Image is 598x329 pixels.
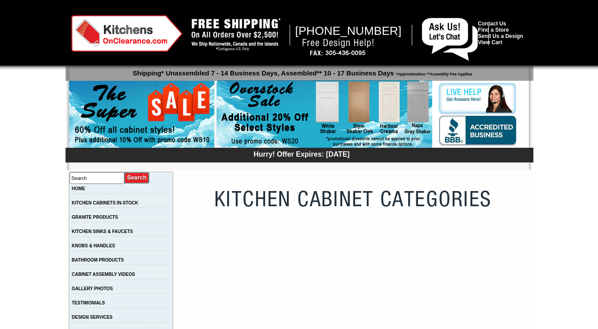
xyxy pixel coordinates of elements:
a: BATHROOM PRODUCTS [72,258,124,262]
a: Send Us a Design [478,33,523,39]
a: CABINET ASSEMBLY VIDEOS [72,272,135,277]
a: Contact Us [478,21,506,27]
a: GALLERY PHOTOS [72,286,113,291]
img: Kitchens on Clearance Logo [71,15,183,52]
span: [PHONE_NUMBER] [295,24,401,37]
a: KITCHEN CABINETS IN-STOCK [72,200,138,205]
a: GRANITE PRODUCTS [72,215,118,220]
a: KNOBS & HANDLES [72,243,115,248]
p: Shipping* Unassembled 7 - 14 Business Days, Assembled** 10 - 17 Business Days [70,65,533,77]
span: *Approximation **Assembly Fee Applies [394,70,472,76]
a: HOME [72,186,85,191]
input: Submit [124,172,150,184]
a: View Cart [478,39,502,46]
a: DESIGN SERVICES [72,315,113,320]
a: Find a Store [478,27,509,33]
a: KITCHEN SINKS & FAUCETS [72,229,133,234]
div: Hurry! Offer Expires: [DATE] [70,149,533,158]
a: TESTIMONIALS [72,300,105,305]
